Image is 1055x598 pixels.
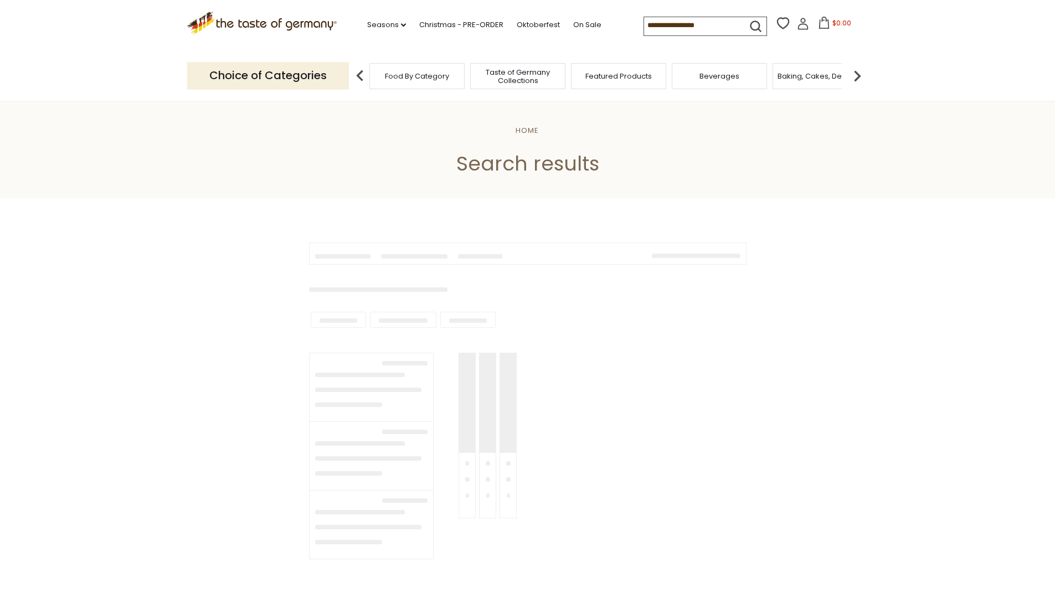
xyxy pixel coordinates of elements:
[385,72,449,80] a: Food By Category
[367,19,406,31] a: Seasons
[585,72,652,80] a: Featured Products
[832,18,851,28] span: $0.00
[516,125,539,136] a: Home
[846,65,868,87] img: next arrow
[187,62,349,89] p: Choice of Categories
[419,19,503,31] a: Christmas - PRE-ORDER
[474,68,562,85] a: Taste of Germany Collections
[778,72,863,80] a: Baking, Cakes, Desserts
[517,19,560,31] a: Oktoberfest
[349,65,371,87] img: previous arrow
[573,19,601,31] a: On Sale
[34,151,1021,176] h1: Search results
[699,72,739,80] a: Beverages
[811,17,858,33] button: $0.00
